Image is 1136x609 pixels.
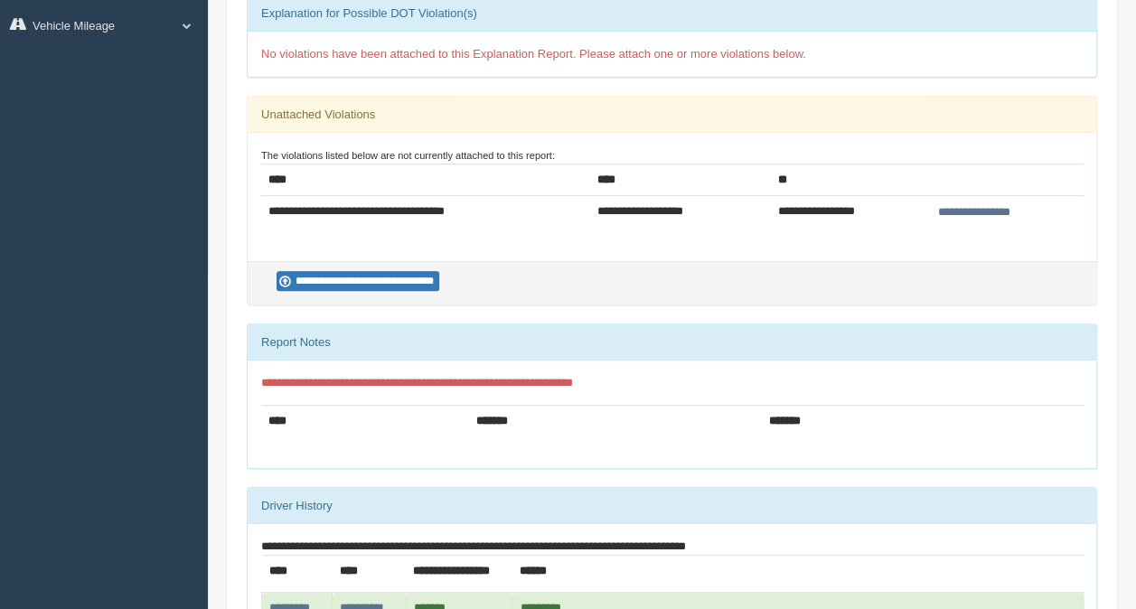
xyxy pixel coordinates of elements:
[248,324,1096,361] div: Report Notes
[248,97,1096,133] div: Unattached Violations
[248,488,1096,524] div: Driver History
[261,47,806,61] span: No violations have been attached to this Explanation Report. Please attach one or more violations...
[261,150,555,161] small: The violations listed below are not currently attached to this report:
